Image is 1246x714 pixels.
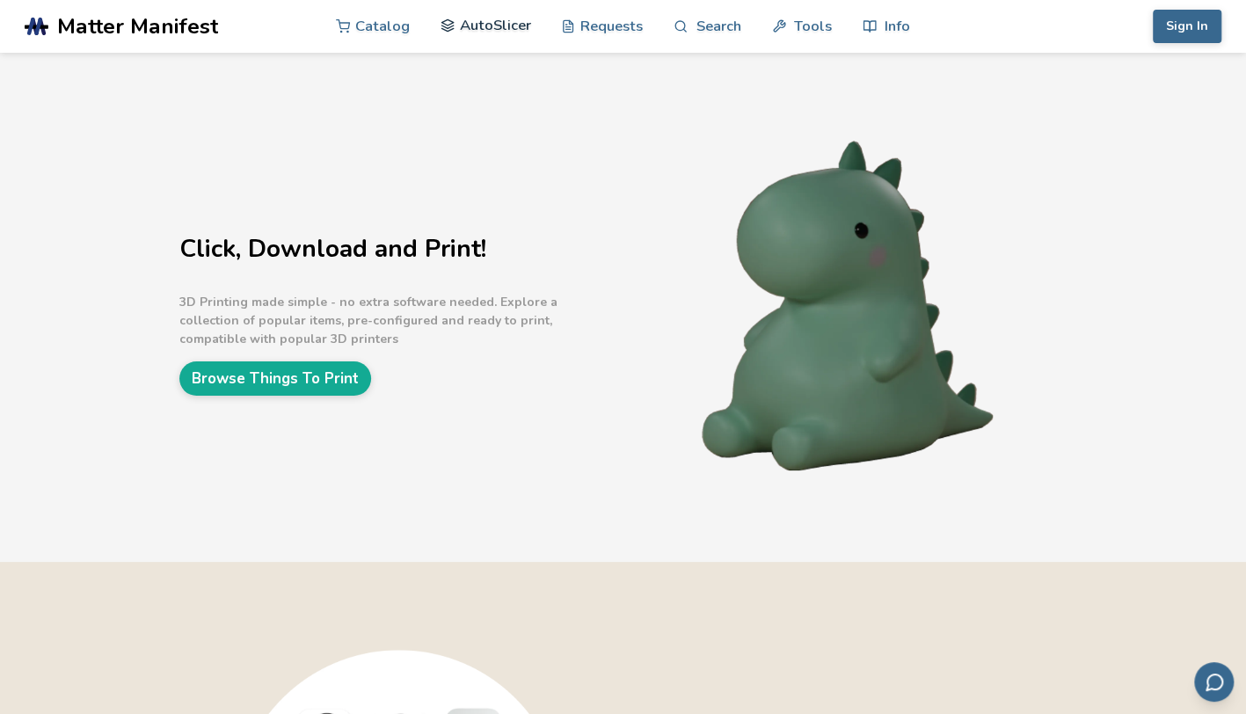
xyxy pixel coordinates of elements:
[179,236,619,263] h1: Click, Download and Print!
[179,361,371,396] a: Browse Things To Print
[179,293,619,348] p: 3D Printing made simple - no extra software needed. Explore a collection of popular items, pre-co...
[1153,10,1221,43] button: Sign In
[57,14,218,39] span: Matter Manifest
[1194,662,1234,702] button: Send feedback via email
